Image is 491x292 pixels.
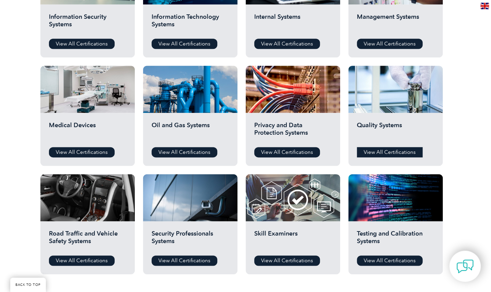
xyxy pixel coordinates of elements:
[254,39,320,49] a: View All Certifications
[49,39,115,49] a: View All Certifications
[10,278,46,292] a: BACK TO TOP
[357,147,423,157] a: View All Certifications
[49,230,126,250] h2: Road Traffic and Vehicle Safety Systems
[152,121,229,142] h2: Oil and Gas Systems
[49,121,126,142] h2: Medical Devices
[357,255,423,266] a: View All Certifications
[357,230,434,250] h2: Testing and Calibration Systems
[49,255,115,266] a: View All Certifications
[152,255,217,266] a: View All Certifications
[480,3,489,9] img: en
[254,230,332,250] h2: Skill Examiners
[254,13,332,34] h2: Internal Systems
[357,121,434,142] h2: Quality Systems
[152,147,217,157] a: View All Certifications
[254,121,332,142] h2: Privacy and Data Protection Systems
[456,258,474,275] img: contact-chat.png
[357,13,434,34] h2: Management Systems
[152,230,229,250] h2: Security Professionals Systems
[152,13,229,34] h2: Information Technology Systems
[357,39,423,49] a: View All Certifications
[254,147,320,157] a: View All Certifications
[49,13,126,34] h2: Information Security Systems
[49,147,115,157] a: View All Certifications
[152,39,217,49] a: View All Certifications
[254,255,320,266] a: View All Certifications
